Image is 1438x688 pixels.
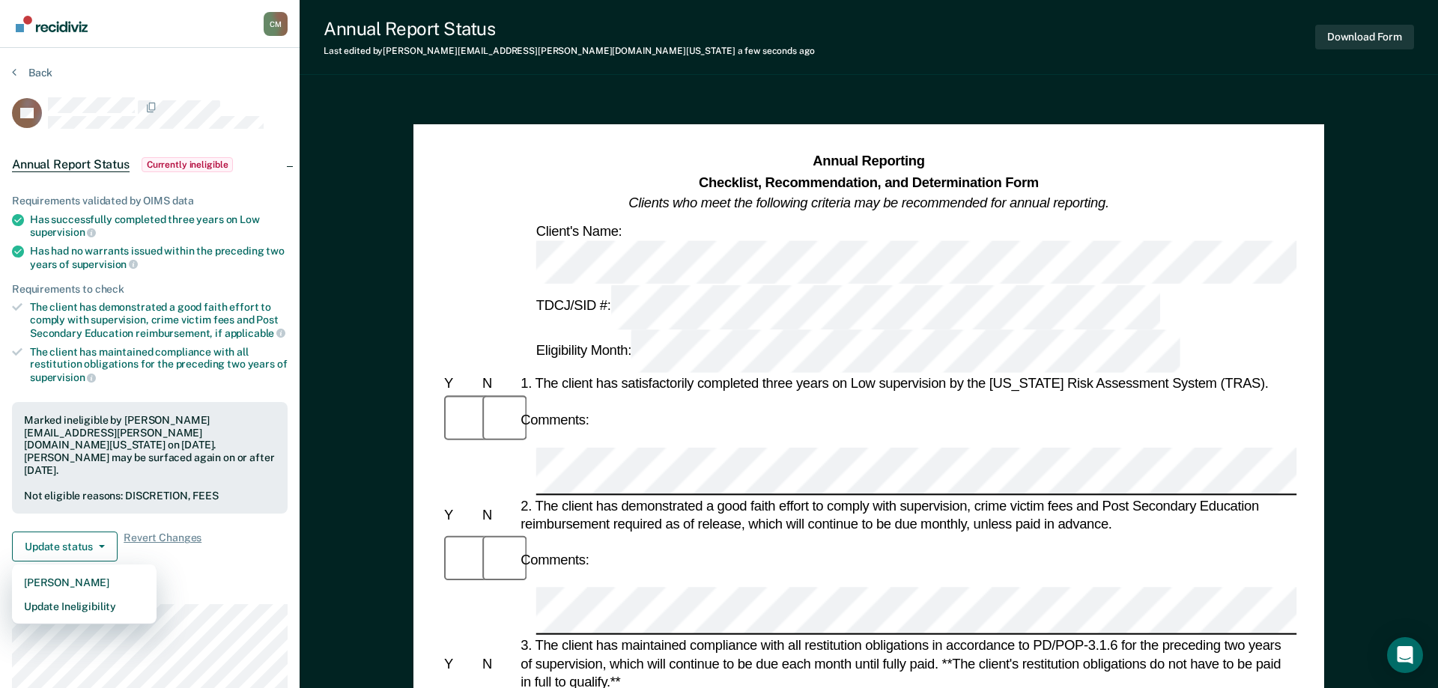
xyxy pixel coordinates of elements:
button: Download Form [1315,25,1414,49]
div: Open Intercom Messenger [1387,637,1423,673]
div: Y [441,654,479,673]
div: Comments: [518,411,592,430]
div: 1. The client has satisfactorily completed three years on Low supervision by the [US_STATE] Risk ... [518,374,1296,393]
span: supervision [72,258,138,270]
div: Marked ineligible by [PERSON_NAME][EMAIL_ADDRESS][PERSON_NAME][DOMAIN_NAME][US_STATE] on [DATE]. ... [24,414,276,477]
div: N [479,505,518,524]
button: [PERSON_NAME] [12,570,157,594]
button: Update Ineligibility [12,594,157,618]
span: applicable [225,327,285,339]
div: Y [441,505,479,524]
div: The client has maintained compliance with all restitution obligations for the preceding two years of [30,346,288,384]
div: C M [264,12,288,36]
button: Profile dropdown button [264,12,288,36]
div: Has had no warrants issued within the preceding two years of [30,245,288,270]
div: Comments: [518,551,592,570]
div: The client has demonstrated a good faith effort to comply with supervision, crime victim fees and... [30,301,288,339]
button: Back [12,66,52,79]
button: Update status [12,532,118,561]
span: supervision [30,371,96,383]
div: 2. The client has demonstrated a good faith effort to comply with supervision, crime victim fees ... [518,496,1296,533]
span: supervision [30,226,96,238]
span: a few seconds ago [738,46,815,56]
strong: Checklist, Recommendation, and Determination Form [699,174,1039,189]
div: Has successfully completed three years on Low [30,213,288,239]
div: Requirements to check [12,283,288,296]
strong: Annual Reporting [813,153,924,168]
div: Last edited by [PERSON_NAME][EMAIL_ADDRESS][PERSON_NAME][DOMAIN_NAME][US_STATE] [324,46,815,56]
span: Currently ineligible [142,157,234,172]
div: Y [441,374,479,393]
div: Not eligible reasons: DISCRETION, FEES [24,490,276,502]
img: Recidiviz [16,16,88,32]
div: Annual Report Status [324,18,815,40]
span: Annual Report Status [12,157,130,172]
em: Clients who meet the following criteria may be recommended for annual reporting. [628,195,1109,210]
div: N [479,374,518,393]
div: Eligibility Month: [533,329,1184,374]
div: Requirements validated by OIMS data [12,195,288,207]
div: N [479,654,518,673]
div: TDCJ/SID #: [533,285,1163,329]
span: Revert Changes [124,532,201,561]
